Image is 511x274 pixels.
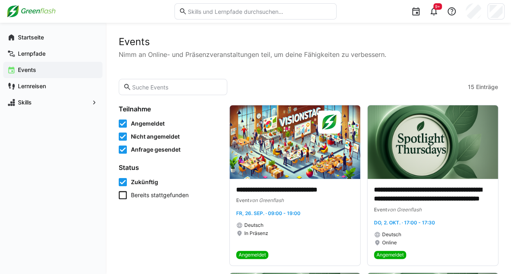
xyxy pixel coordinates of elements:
[476,83,498,91] span: Einträge
[131,191,189,199] span: Bereits stattgefunden
[131,133,180,141] span: Nicht angemeldet
[374,220,435,226] span: Do, 2. Okt. · 17:00 - 17:30
[187,8,332,15] input: Skills und Lernpfade durchsuchen…
[131,146,180,154] span: Anfrage gesendet
[435,4,440,9] span: 9+
[376,252,404,258] span: Angemeldet
[239,252,266,258] span: Angemeldet
[236,197,249,203] span: Event
[119,105,220,113] h4: Teilnahme
[244,230,268,237] span: In Präsenz
[230,105,360,179] img: image
[382,231,401,238] span: Deutsch
[374,207,387,213] span: Event
[131,120,165,128] span: Angemeldet
[382,239,397,246] span: Online
[131,83,223,91] input: Suche Events
[249,197,284,203] span: von Greenflash
[244,222,263,228] span: Deutsch
[119,50,498,59] p: Nimm an Online- und Präsenzveranstaltungen teil, um deine Fähigkeiten zu verbessern.
[236,210,300,216] span: Fr, 26. Sep. · 09:00 - 19:00
[131,178,158,186] span: Zukünftig
[367,105,498,179] img: image
[468,83,474,91] span: 15
[119,163,220,172] h4: Status
[387,207,422,213] span: von Greenflash
[119,36,498,48] h2: Events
